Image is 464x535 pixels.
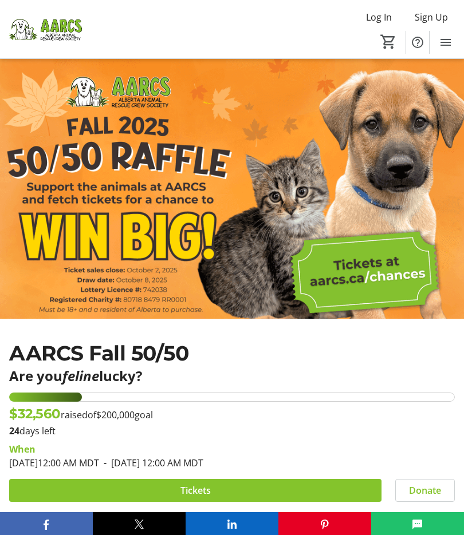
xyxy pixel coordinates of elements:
[180,484,211,497] span: Tickets
[9,393,455,402] div: 16.28% of fundraising goal reached
[434,31,457,54] button: Menu
[9,442,36,456] div: When
[7,8,83,51] img: Alberta Animal Rescue Crew Society's Logo
[371,512,464,535] button: SMS
[9,404,153,423] p: raised of goal
[415,10,448,24] span: Sign Up
[406,31,429,54] button: Help
[9,406,61,422] span: $32,560
[409,484,441,497] span: Donate
[395,479,455,502] button: Donate
[9,425,19,437] span: 24
[378,31,399,52] button: Cart
[62,366,99,385] em: feline
[9,424,455,438] p: days left
[96,409,135,421] span: $200,000
[406,8,457,26] button: Sign Up
[278,512,371,535] button: Pinterest
[9,479,382,502] button: Tickets
[186,512,278,535] button: LinkedIn
[357,8,401,26] button: Log In
[99,457,111,469] span: -
[9,368,455,383] p: Are you lucky?
[366,10,392,24] span: Log In
[9,457,99,469] span: [DATE] 12:00 AM MDT
[93,512,186,535] button: X
[99,457,203,469] span: [DATE] 12:00 AM MDT
[9,340,188,366] span: AARCS Fall 50/50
